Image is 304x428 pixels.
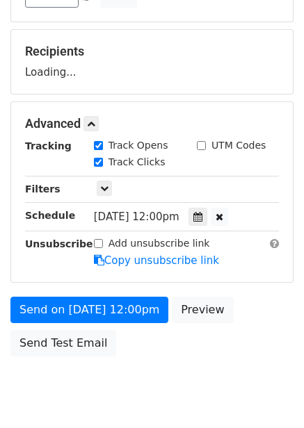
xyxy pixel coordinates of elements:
span: [DATE] 12:00pm [94,211,179,223]
a: Preview [172,297,233,323]
strong: Unsubscribe [25,238,93,249]
label: Track Opens [109,138,168,153]
a: Copy unsubscribe link [94,254,219,267]
div: Loading... [25,44,279,80]
a: Send on [DATE] 12:00pm [10,297,168,323]
strong: Tracking [25,140,72,151]
h5: Recipients [25,44,279,59]
label: Add unsubscribe link [109,236,210,251]
a: Send Test Email [10,330,116,356]
iframe: Chat Widget [234,361,304,428]
strong: Schedule [25,210,75,221]
label: UTM Codes [211,138,266,153]
label: Track Clicks [109,155,166,170]
h5: Advanced [25,116,279,131]
strong: Filters [25,183,61,195]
